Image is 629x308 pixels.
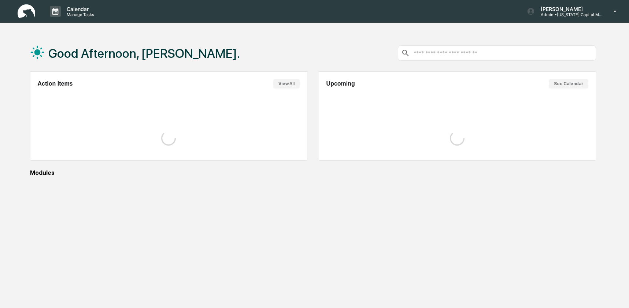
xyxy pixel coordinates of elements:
[535,12,603,17] p: Admin • [US_STATE] Capital Management
[30,169,596,176] div: Modules
[273,79,300,89] button: View All
[48,46,240,61] h1: Good Afternoon, [PERSON_NAME].
[535,6,603,12] p: [PERSON_NAME]
[18,4,35,19] img: logo
[61,12,98,17] p: Manage Tasks
[61,6,98,12] p: Calendar
[38,80,73,87] h2: Action Items
[326,80,355,87] h2: Upcoming
[549,79,588,89] button: See Calendar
